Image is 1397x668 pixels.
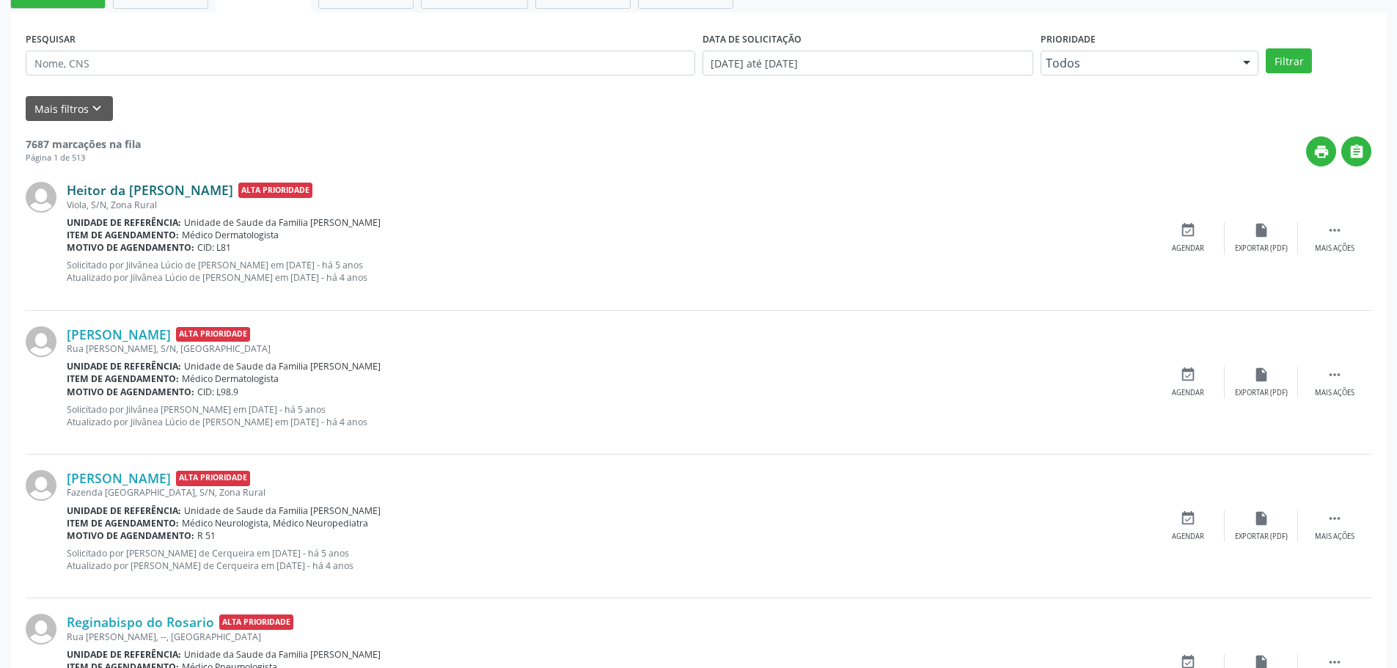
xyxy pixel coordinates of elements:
i: insert_drive_file [1253,510,1269,526]
a: [PERSON_NAME] [67,326,171,342]
img: img [26,470,56,501]
div: Mais ações [1315,388,1354,398]
i:  [1327,367,1343,383]
b: Item de agendamento: [67,229,179,241]
label: DATA DE SOLICITAÇÃO [703,28,802,51]
b: Unidade de referência: [67,648,181,661]
div: Viola, S/N, Zona Rural [67,199,1151,211]
img: img [26,182,56,213]
div: Agendar [1172,388,1204,398]
span: Alta Prioridade [176,327,250,342]
a: Heitor da [PERSON_NAME] [67,182,233,198]
div: Exportar (PDF) [1235,532,1288,542]
span: R 51 [197,529,216,542]
span: CID: L81 [197,241,231,254]
div: Agendar [1172,243,1204,254]
div: Mais ações [1315,532,1354,542]
input: Selecione um intervalo [703,51,1033,76]
a: Reginabispo do Rosario [67,614,214,630]
b: Motivo de agendamento: [67,386,194,398]
b: Item de agendamento: [67,517,179,529]
span: Médico Dermatologista [182,229,279,241]
img: img [26,614,56,645]
i: event_available [1180,367,1196,383]
b: Motivo de agendamento: [67,529,194,542]
i: keyboard_arrow_down [89,100,105,117]
b: Motivo de agendamento: [67,241,194,254]
div: Rua [PERSON_NAME], S/N, [GEOGRAPHIC_DATA] [67,342,1151,355]
div: Mais ações [1315,243,1354,254]
div: Página 1 de 513 [26,152,141,164]
button:  [1341,136,1371,166]
label: Prioridade [1041,28,1096,51]
i: insert_drive_file [1253,222,1269,238]
i:  [1327,510,1343,526]
span: Unidade de Saude da Familia [PERSON_NAME] [184,216,381,229]
p: Solicitado por Jilvânea [PERSON_NAME] em [DATE] - há 5 anos Atualizado por Jilvânea Lúcio de [PER... [67,403,1151,428]
span: CID: L98.9 [197,386,238,398]
strong: 7687 marcações na fila [26,137,141,151]
label: PESQUISAR [26,28,76,51]
span: Todos [1046,56,1228,70]
i:  [1349,144,1365,160]
span: Unidade de Saude da Familia [PERSON_NAME] [184,504,381,517]
span: Unidade da Saude da Familia [PERSON_NAME] [184,648,381,661]
span: Médico Dermatologista [182,372,279,385]
b: Unidade de referência: [67,216,181,229]
i: event_available [1180,510,1196,526]
i: insert_drive_file [1253,367,1269,383]
img: img [26,326,56,357]
div: Rua [PERSON_NAME], --, [GEOGRAPHIC_DATA] [67,631,1151,643]
div: Fazenda [GEOGRAPHIC_DATA], S/N, Zona Rural [67,486,1151,499]
div: Agendar [1172,532,1204,542]
span: Unidade de Saude da Familia [PERSON_NAME] [184,360,381,372]
span: Alta Prioridade [238,183,312,198]
i: event_available [1180,222,1196,238]
b: Item de agendamento: [67,372,179,385]
p: Solicitado por [PERSON_NAME] de Cerqueira em [DATE] - há 5 anos Atualizado por [PERSON_NAME] de C... [67,547,1151,572]
i:  [1327,222,1343,238]
a: [PERSON_NAME] [67,470,171,486]
div: Exportar (PDF) [1235,388,1288,398]
button: Mais filtroskeyboard_arrow_down [26,96,113,122]
p: Solicitado por Jilvânea Lúcio de [PERSON_NAME] em [DATE] - há 5 anos Atualizado por Jilvânea Lúci... [67,259,1151,284]
span: Médico Neurologista, Médico Neuropediatra [182,517,368,529]
b: Unidade de referência: [67,504,181,517]
i: print [1313,144,1330,160]
span: Alta Prioridade [176,471,250,486]
input: Nome, CNS [26,51,695,76]
button: print [1306,136,1336,166]
div: Exportar (PDF) [1235,243,1288,254]
span: Alta Prioridade [219,614,293,630]
button: Filtrar [1266,48,1312,73]
b: Unidade de referência: [67,360,181,372]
